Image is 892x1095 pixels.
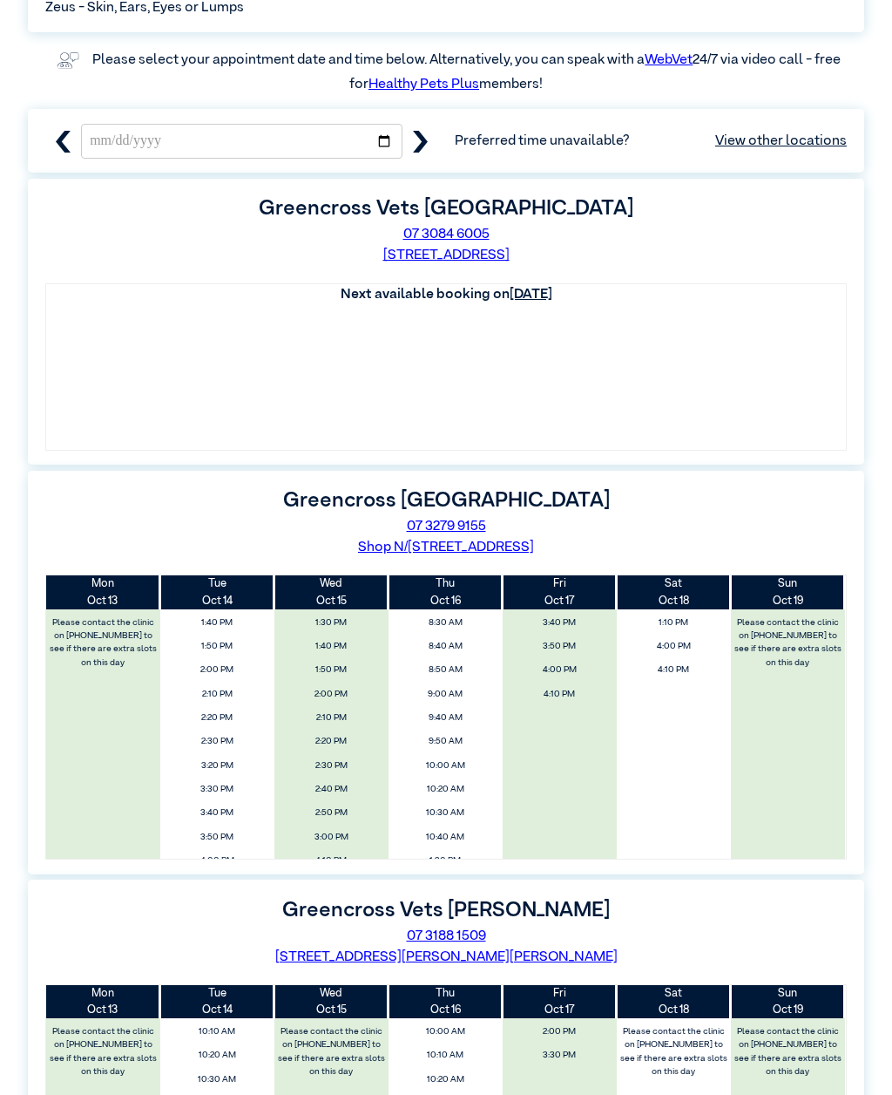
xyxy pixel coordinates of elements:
[731,985,845,1018] th: Oct 19
[279,803,383,823] span: 2:50 PM
[166,1045,270,1065] span: 10:20 AM
[455,131,847,152] span: Preferred time unavailable?
[46,575,160,609] th: Oct 13
[621,613,726,633] span: 1:10 PM
[393,660,497,680] span: 8:50 AM
[507,636,612,656] span: 3:50 PM
[275,950,618,964] a: [STREET_ADDRESS][PERSON_NAME][PERSON_NAME]
[510,288,552,302] u: [DATE]
[393,1022,497,1042] span: 10:00 AM
[279,660,383,680] span: 1:50 PM
[279,779,383,799] span: 2:40 PM
[160,575,274,609] th: Oct 14
[279,636,383,656] span: 1:40 PM
[274,575,389,609] th: Oct 15
[166,660,270,680] span: 2:00 PM
[621,636,726,656] span: 4:00 PM
[618,1022,729,1082] label: Please contact the clinic on [PHONE_NUMBER] to see if there are extra slots on this day
[389,575,503,609] th: Oct 16
[166,803,270,823] span: 3:40 PM
[507,1022,612,1042] span: 2:00 PM
[403,228,490,241] a: 07 3084 6005
[46,284,846,305] th: Next available booking on
[166,756,270,776] span: 3:20 PM
[166,779,270,799] span: 3:30 PM
[274,985,389,1018] th: Oct 15
[92,53,843,92] label: Please select your appointment date and time below. Alternatively, you can speak with a 24/7 via ...
[393,684,497,704] span: 9:00 AM
[393,613,497,633] span: 8:30 AM
[166,851,270,871] span: 4:00 PM
[166,827,270,847] span: 3:50 PM
[46,985,160,1018] th: Oct 13
[160,985,274,1018] th: Oct 14
[282,900,610,921] label: Greencross Vets [PERSON_NAME]
[507,660,612,680] span: 4:00 PM
[166,708,270,728] span: 2:20 PM
[617,575,731,609] th: Oct 18
[279,684,383,704] span: 2:00 PM
[368,78,479,92] a: Healthy Pets Plus
[279,731,383,752] span: 2:20 PM
[393,756,497,776] span: 10:00 AM
[617,985,731,1018] th: Oct 18
[645,53,693,67] a: WebVet
[166,613,270,633] span: 1:40 PM
[358,541,534,554] a: Shop N/[STREET_ADDRESS]
[507,1045,612,1065] span: 3:30 PM
[166,684,270,704] span: 2:10 PM
[393,1070,497,1090] span: 10:20 AM
[259,198,633,219] label: Greencross Vets [GEOGRAPHIC_DATA]
[393,636,497,656] span: 8:40 AM
[279,827,383,847] span: 3:00 PM
[393,1045,497,1065] span: 10:10 AM
[407,520,486,534] a: 07 3279 9155
[507,684,612,704] span: 4:10 PM
[389,985,503,1018] th: Oct 16
[621,660,726,680] span: 4:10 PM
[503,985,617,1018] th: Oct 17
[732,1022,843,1082] label: Please contact the clinic on [PHONE_NUMBER] to see if there are extra slots on this day
[51,46,84,74] img: vet
[166,636,270,656] span: 1:50 PM
[279,708,383,728] span: 2:10 PM
[715,131,847,152] a: View other locations
[393,827,497,847] span: 10:40 AM
[279,851,383,871] span: 4:10 PM
[166,1022,270,1042] span: 10:10 AM
[393,708,497,728] span: 9:40 AM
[503,575,617,609] th: Oct 17
[407,929,486,943] a: 07 3188 1509
[276,1022,388,1082] label: Please contact the clinic on [PHONE_NUMBER] to see if there are extra slots on this day
[166,1070,270,1090] span: 10:30 AM
[732,613,843,673] label: Please contact the clinic on [PHONE_NUMBER] to see if there are extra slots on this day
[731,575,845,609] th: Oct 19
[393,779,497,799] span: 10:20 AM
[166,731,270,752] span: 2:30 PM
[283,490,610,511] label: Greencross [GEOGRAPHIC_DATA]
[279,613,383,633] span: 1:30 PM
[393,803,497,823] span: 10:30 AM
[393,851,497,871] span: 1:30 PM
[393,731,497,752] span: 9:50 AM
[279,756,383,776] span: 2:30 PM
[383,248,510,262] a: [STREET_ADDRESS]
[48,1022,159,1082] label: Please contact the clinic on [PHONE_NUMBER] to see if there are extra slots on this day
[48,613,159,673] label: Please contact the clinic on [PHONE_NUMBER] to see if there are extra slots on this day
[507,613,612,633] span: 3:40 PM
